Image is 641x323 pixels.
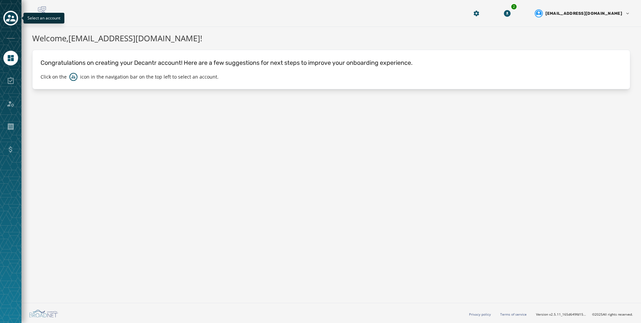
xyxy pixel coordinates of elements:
[3,11,18,26] button: Toggle account select drawer
[501,7,513,19] button: Download Menu
[532,7,633,20] button: User settings
[592,312,633,317] span: © 2025 All rights reserved.
[545,11,622,16] span: [EMAIL_ADDRESS][DOMAIN_NAME]
[41,58,622,67] p: Congratulations on creating your Decantr account! Here are a few suggestions for next steps to im...
[80,74,219,80] p: icon in the navigation bar on the top left to select an account.
[27,15,60,21] span: Select an account
[469,312,491,317] a: Privacy policy
[549,312,587,317] span: v2.5.11_165d649fd1592c218755210ebffa1e5a55c3084e
[511,3,517,10] div: 2
[470,7,482,19] button: Manage global settings
[500,312,527,317] a: Terms of service
[32,32,630,44] h1: Welcome, [EMAIL_ADDRESS][DOMAIN_NAME] !
[41,74,67,80] p: Click on the
[536,312,587,317] span: Version
[3,51,18,65] a: Navigate to Home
